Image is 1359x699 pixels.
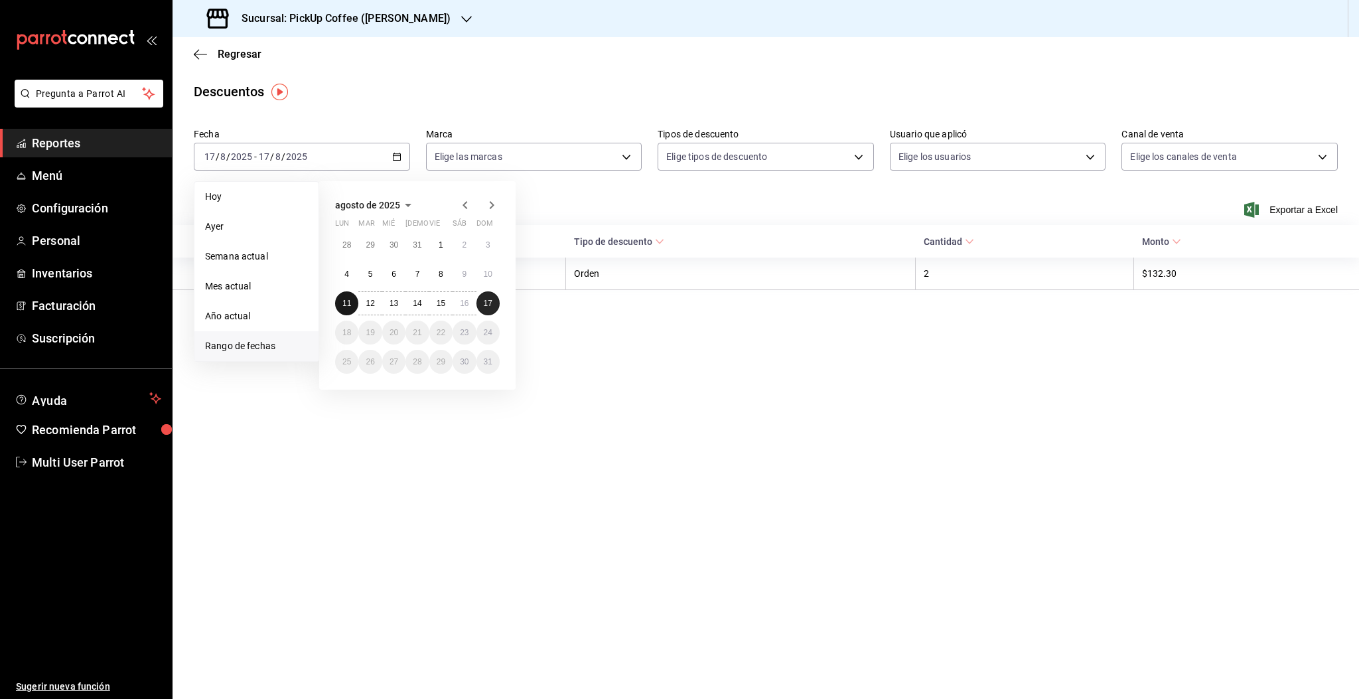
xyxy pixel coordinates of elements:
[1247,202,1338,218] span: Exportar a Excel
[32,232,161,250] span: Personal
[429,350,453,374] button: 29 de agosto de 2025
[32,297,161,315] span: Facturación
[437,328,445,337] abbr: 22 de agosto de 2025
[368,270,373,279] abbr: 5 de agosto de 2025
[658,129,874,139] label: Tipos de descuento
[390,299,398,308] abbr: 13 de agosto de 2025
[574,236,664,247] span: Tipo de descuento
[358,321,382,345] button: 19 de agosto de 2025
[36,87,143,101] span: Pregunta a Parrot AI
[194,82,264,102] div: Descuentos
[9,96,163,110] a: Pregunta a Parrot AI
[666,150,767,163] span: Elige tipos de descuento
[392,270,396,279] abbr: 6 de agosto de 2025
[382,262,405,286] button: 6 de agosto de 2025
[335,291,358,315] button: 11 de agosto de 2025
[413,240,421,250] abbr: 31 de julio de 2025
[437,357,445,366] abbr: 29 de agosto de 2025
[366,357,374,366] abbr: 26 de agosto de 2025
[342,357,351,366] abbr: 25 de agosto de 2025
[335,350,358,374] button: 25 de agosto de 2025
[435,150,502,163] span: Elige las marcas
[32,329,161,347] span: Suscripción
[226,151,230,162] span: /
[476,262,500,286] button: 10 de agosto de 2025
[413,357,421,366] abbr: 28 de agosto de 2025
[476,291,500,315] button: 17 de agosto de 2025
[335,219,349,233] abbr: lunes
[366,240,374,250] abbr: 29 de julio de 2025
[426,129,642,139] label: Marca
[924,236,974,247] span: Cantidad
[453,321,476,345] button: 23 de agosto de 2025
[486,240,490,250] abbr: 3 de agosto de 2025
[460,328,468,337] abbr: 23 de agosto de 2025
[405,350,429,374] button: 28 de agosto de 2025
[460,299,468,308] abbr: 16 de agosto de 2025
[439,240,443,250] abbr: 1 de agosto de 2025
[429,233,453,257] button: 1 de agosto de 2025
[390,357,398,366] abbr: 27 de agosto de 2025
[32,453,161,471] span: Multi User Parrot
[335,321,358,345] button: 18 de agosto de 2025
[335,262,358,286] button: 4 de agosto de 2025
[205,250,308,264] span: Semana actual
[405,219,484,233] abbr: jueves
[335,200,400,210] span: agosto de 2025
[1130,150,1236,163] span: Elige los canales de venta
[460,357,468,366] abbr: 30 de agosto de 2025
[194,129,410,139] label: Fecha
[382,219,395,233] abbr: miércoles
[390,240,398,250] abbr: 30 de julio de 2025
[453,350,476,374] button: 30 de agosto de 2025
[342,299,351,308] abbr: 11 de agosto de 2025
[382,291,405,315] button: 13 de agosto de 2025
[32,390,144,406] span: Ayuda
[916,258,1134,290] th: 2
[205,279,308,293] span: Mes actual
[335,197,416,213] button: agosto de 2025
[342,240,351,250] abbr: 28 de julio de 2025
[146,35,157,45] button: open_drawer_menu
[890,129,1106,139] label: Usuario que aplicó
[382,350,405,374] button: 27 de agosto de 2025
[453,262,476,286] button: 9 de agosto de 2025
[230,151,253,162] input: ----
[358,262,382,286] button: 5 de agosto de 2025
[437,299,445,308] abbr: 15 de agosto de 2025
[270,151,274,162] span: /
[32,167,161,185] span: Menú
[281,151,285,162] span: /
[358,219,374,233] abbr: martes
[429,262,453,286] button: 8 de agosto de 2025
[173,258,566,290] th: Externo
[285,151,308,162] input: ----
[358,233,382,257] button: 29 de julio de 2025
[429,219,440,233] abbr: viernes
[429,291,453,315] button: 15 de agosto de 2025
[476,321,500,345] button: 24 de agosto de 2025
[205,190,308,204] span: Hoy
[216,151,220,162] span: /
[358,291,382,315] button: 12 de agosto de 2025
[15,80,163,108] button: Pregunta a Parrot AI
[382,233,405,257] button: 30 de julio de 2025
[205,309,308,323] span: Año actual
[476,350,500,374] button: 31 de agosto de 2025
[32,199,161,217] span: Configuración
[405,233,429,257] button: 31 de julio de 2025
[476,233,500,257] button: 3 de agosto de 2025
[453,219,466,233] abbr: sábado
[366,328,374,337] abbr: 19 de agosto de 2025
[220,151,226,162] input: --
[405,291,429,315] button: 14 de agosto de 2025
[32,134,161,152] span: Reportes
[271,84,288,100] button: Tooltip marker
[358,350,382,374] button: 26 de agosto de 2025
[1121,129,1338,139] label: Canal de venta
[484,299,492,308] abbr: 17 de agosto de 2025
[484,328,492,337] abbr: 24 de agosto de 2025
[462,240,466,250] abbr: 2 de agosto de 2025
[1134,258,1359,290] th: $132.30
[204,151,216,162] input: --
